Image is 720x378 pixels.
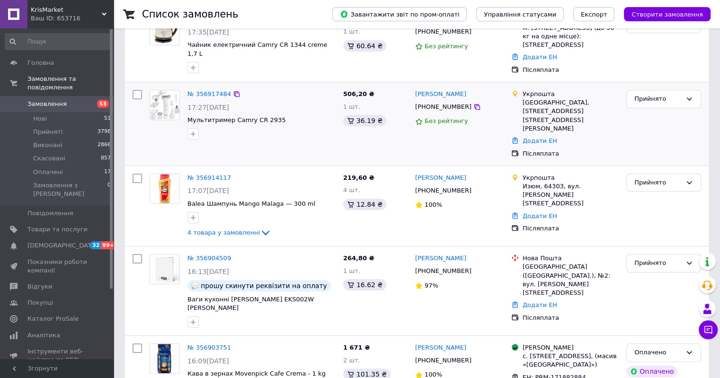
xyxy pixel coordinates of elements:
span: 264,80 ₴ [343,255,374,262]
span: Скасовані [33,154,65,163]
span: 1 шт. [343,28,360,35]
div: 12.84 ₴ [343,199,386,210]
span: Експорт [581,11,607,18]
span: Balea Шампунь Mango Malaga — 300 ml [187,200,315,207]
a: Кава в зернах Movenpick Cafe Crema - 1 kg [187,370,326,377]
span: 16:13[DATE] [187,268,229,275]
span: KrisMarket [31,6,102,14]
span: 4 товара у замовленні [187,229,260,236]
span: Виконані [33,141,62,149]
a: Додати ЕН [523,137,557,144]
a: Додати ЕН [523,53,557,61]
span: Замовлення з [PERSON_NAME] [33,181,107,198]
a: Створити замовлення [614,10,711,18]
span: Відгуки [27,282,52,291]
a: [PERSON_NAME] [415,343,466,352]
div: Післяплата [523,314,619,322]
span: 4 шт. [343,186,360,193]
div: Нова Пошта [523,254,619,263]
span: Повідомлення [27,209,73,218]
span: 51 [104,114,111,123]
span: Інструменти веб-майстра та SEO [27,347,88,364]
span: 100% [425,371,442,378]
span: 97% [425,282,438,289]
span: Оплачені [33,168,63,176]
span: [PHONE_NUMBER] [415,103,471,110]
span: Каталог ProSale [27,315,79,323]
span: Покупці [27,299,53,307]
a: № 356914117 [187,174,231,181]
span: Товари та послуги [27,225,88,234]
span: прошу скинути реквізити на оплату [201,282,327,290]
span: 1 671 ₴ [343,344,370,351]
span: 2 шт. [343,357,360,364]
div: Изюм, 64303, вул. [PERSON_NAME][STREET_ADDRESS] [523,182,619,208]
span: 0 [107,181,111,198]
a: Ваги кухонні [PERSON_NAME] EKS002W [PERSON_NAME] [187,296,314,312]
button: Завантажити звіт по пром-оплаті [332,7,467,21]
a: 4 товара у замовленні [187,229,271,236]
img: Фото товару [150,16,179,45]
span: 3798 [98,128,111,136]
span: 2866 [98,141,111,149]
img: :speech_balloon: [191,282,199,290]
span: Замовлення та повідомлення [27,75,114,92]
span: [PHONE_NUMBER] [415,267,471,274]
div: 16.62 ₴ [343,279,386,290]
div: Укрпошта [523,174,619,182]
a: № 356917484 [187,90,231,97]
span: 17:07[DATE] [187,187,229,194]
div: Ваш ID: 653716 [31,14,114,23]
span: [DEMOGRAPHIC_DATA] [27,241,98,250]
a: [PERSON_NAME] [415,174,466,183]
div: м. [STREET_ADDRESS] (до 30 кг на одне місце): [STREET_ADDRESS] [523,24,619,50]
span: 32 [90,241,101,249]
span: Управління статусами [484,11,556,18]
div: Оплачено [634,348,682,358]
span: Без рейтингу [425,117,468,124]
span: 16:09[DATE] [187,357,229,365]
a: Фото товару [150,90,180,120]
div: Післяплата [523,149,619,158]
span: Аналітика [27,331,60,340]
span: [PHONE_NUMBER] [415,28,471,35]
a: № 356903751 [187,344,231,351]
div: Прийнято [634,94,682,104]
a: [PERSON_NAME] [415,254,466,263]
button: Експорт [573,7,615,21]
span: [PHONE_NUMBER] [415,187,471,194]
a: Додати ЕН [523,212,557,220]
a: Мультитример Camry CR 2935 [187,116,286,123]
span: Без рейтингу [425,43,468,50]
span: Показники роботи компанії [27,258,88,275]
div: 36.19 ₴ [343,115,386,126]
div: [PERSON_NAME] [523,343,619,352]
button: Управління статусами [476,7,564,21]
span: Створити замовлення [631,11,703,18]
a: Чайник електричний Camry CR 1344 creme 1,7 L [187,41,327,57]
div: с. [STREET_ADDRESS], (масив «[GEOGRAPHIC_DATA]») [523,352,619,369]
img: Фото товару [150,255,179,284]
button: Чат з покупцем [699,320,718,339]
span: 17 [104,168,111,176]
span: 100% [425,201,442,208]
div: Оплачено [626,366,677,377]
div: Післяплата [523,66,619,74]
img: Фото товару [150,90,179,120]
span: Головна [27,59,54,67]
a: [PERSON_NAME] [415,90,466,99]
span: 1 шт. [343,267,360,274]
span: 17:27[DATE] [187,104,229,111]
div: Післяплата [523,224,619,233]
span: Прийняті [33,128,62,136]
span: 506,20 ₴ [343,90,374,97]
span: 219,60 ₴ [343,174,374,181]
div: Прийнято [634,258,682,268]
img: Фото товару [150,174,179,203]
span: [PHONE_NUMBER] [415,357,471,364]
a: Додати ЕН [523,301,557,308]
button: Створити замовлення [624,7,711,21]
span: Нові [33,114,47,123]
input: Пошук [5,33,112,50]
